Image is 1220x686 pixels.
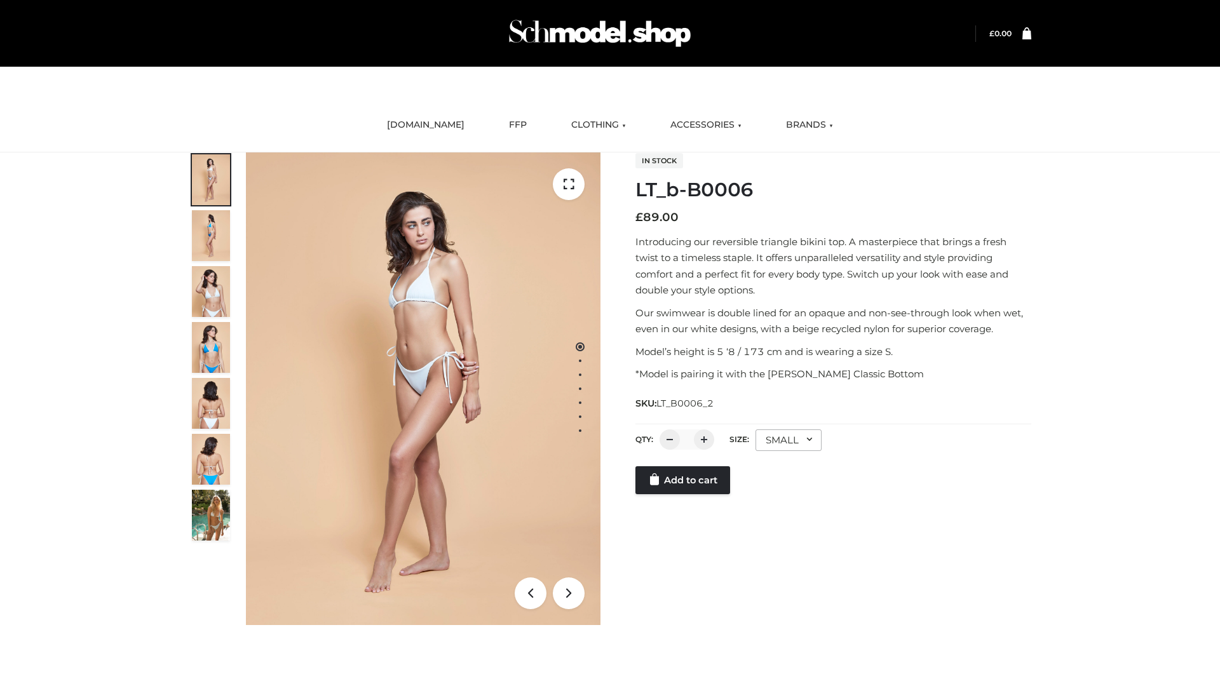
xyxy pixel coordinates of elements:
[635,344,1031,360] p: Model’s height is 5 ‘8 / 173 cm and is wearing a size S.
[562,111,635,139] a: CLOTHING
[377,111,474,139] a: [DOMAIN_NAME]
[635,153,683,168] span: In stock
[989,29,1012,38] a: £0.00
[656,398,714,409] span: LT_B0006_2
[192,210,230,261] img: ArielClassicBikiniTop_CloudNine_AzureSky_OW114ECO_2-scaled.jpg
[756,429,822,451] div: SMALL
[989,29,994,38] span: £
[729,434,749,444] label: Size:
[246,152,600,625] img: LT_b-B0006
[635,366,1031,382] p: *Model is pairing it with the [PERSON_NAME] Classic Bottom
[635,305,1031,337] p: Our swimwear is double lined for an opaque and non-see-through look when wet, even in our white d...
[635,434,653,444] label: QTY:
[635,234,1031,299] p: Introducing our reversible triangle bikini top. A masterpiece that brings a fresh twist to a time...
[192,154,230,205] img: ArielClassicBikiniTop_CloudNine_AzureSky_OW114ECO_1-scaled.jpg
[192,490,230,541] img: Arieltop_CloudNine_AzureSky2.jpg
[635,396,715,411] span: SKU:
[635,466,730,494] a: Add to cart
[635,210,679,224] bdi: 89.00
[776,111,843,139] a: BRANDS
[989,29,1012,38] bdi: 0.00
[192,434,230,485] img: ArielClassicBikiniTop_CloudNine_AzureSky_OW114ECO_8-scaled.jpg
[661,111,751,139] a: ACCESSORIES
[499,111,536,139] a: FFP
[192,266,230,317] img: ArielClassicBikiniTop_CloudNine_AzureSky_OW114ECO_3-scaled.jpg
[192,322,230,373] img: ArielClassicBikiniTop_CloudNine_AzureSky_OW114ECO_4-scaled.jpg
[192,378,230,429] img: ArielClassicBikiniTop_CloudNine_AzureSky_OW114ECO_7-scaled.jpg
[505,8,695,58] img: Schmodel Admin 964
[635,210,643,224] span: £
[635,178,1031,201] h1: LT_b-B0006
